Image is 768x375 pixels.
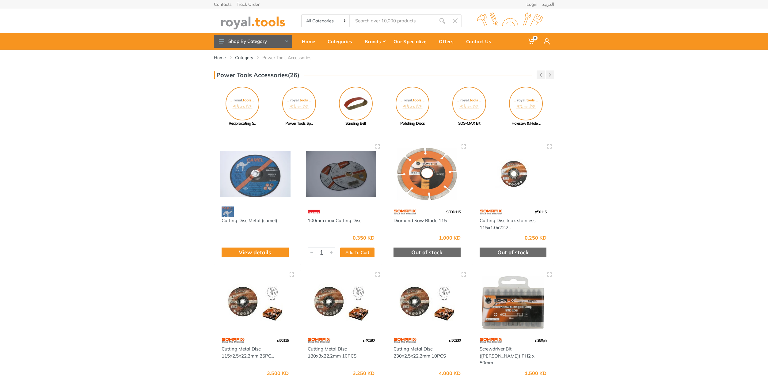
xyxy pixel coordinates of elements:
a: Screwdriver Bit ([PERSON_NAME]) PH2 x 50mm [480,346,534,366]
img: No Image [452,87,486,120]
span: SFDD115 [446,210,461,214]
img: 60.webp [480,335,503,346]
a: Cutting Disc Inox stainless 115x1.0x22.2... [480,218,535,230]
img: Royal Tools - Screwdriver Bit (Phillips) PH2 x 50mm [478,276,549,329]
div: Sanding Belt [327,120,384,127]
img: 60.webp [394,335,416,346]
li: Power Tools Accessories [262,55,321,61]
a: Polishing Discs [384,87,441,127]
a: 100mm inox Cutting Disc [308,218,361,223]
input: Site search [350,14,436,27]
span: sf50230 [449,338,461,343]
a: Holesaw & Hole ... [497,87,554,127]
img: Royal - Sanding Belt [339,87,373,120]
a: Track Order [237,2,260,6]
a: 0 [524,33,539,50]
div: Polishing Discs [384,120,441,127]
h3: Power Tools Accessories(26) [214,71,299,79]
a: Cutting Metal Disc 180x3x22.2mm 10PCS [308,346,356,359]
img: 60.webp [222,335,245,346]
a: Diamond Saw Blade 115 [394,218,447,223]
div: Power Tools Sp... [271,120,327,127]
a: Home [298,33,323,50]
a: Sanding Belt [327,87,384,127]
a: Category [235,55,253,61]
img: 60.webp [308,335,331,346]
a: Cutting Metal Disc 230x2.5x22.2mm 10PCS [394,346,446,359]
img: 42.webp [308,206,320,217]
a: Contacts [214,2,232,6]
div: 0.250 KD [525,235,546,240]
div: Reciprocating S... [214,120,271,127]
a: Reciprocating S... [214,87,271,127]
div: Offers [435,35,462,48]
img: No Image [282,87,316,120]
img: Royal Tools - Cutting Disc Inox stainless 115x1.0x22.2mm [478,148,549,201]
a: Login [527,2,537,6]
img: 32.webp [222,206,234,217]
div: Brands [360,35,389,48]
span: sf50115 [535,210,546,214]
a: Categories [323,33,360,50]
button: Add To Cart [340,248,374,257]
a: SDS-MAX Bit [441,87,497,127]
div: Contact Us [462,35,500,48]
a: Our Specialize [389,33,435,50]
img: royal.tools Logo [209,13,297,29]
img: No Image [226,87,259,120]
div: 0.350 KD [353,235,374,240]
img: No Image [509,87,543,120]
a: Contact Us [462,33,500,50]
img: Royal Tools - Cutting Metal Disc 180x3x22.2mm 10PCS [306,276,377,329]
img: 60.webp [394,206,416,217]
a: العربية [542,2,554,6]
img: No Image [396,87,429,120]
img: Royal Tools - 100mm inox Cutting Disc [306,148,377,201]
img: Royal Tools - Cutting Metal Disc 230x2.5x22.2mm 10PCS [392,276,462,329]
a: Cutting Metal Disc 115x2.5x22.2mm 25PC... [222,346,274,359]
div: Home [298,35,323,48]
a: Offers [435,33,462,50]
div: SDS-MAX Bit [441,120,497,127]
span: sf40180 [363,338,374,343]
select: Category [302,15,350,27]
div: Categories [323,35,360,48]
a: Cutting Disc Metal (camel) [222,218,277,223]
img: Royal Tools - Diamond Saw Blade 115 [392,148,462,201]
img: Royal Tools - Cutting Disc Metal (camel) [220,148,291,201]
div: Out of stock [480,248,547,257]
img: royal.tools Logo [466,13,554,29]
nav: breadcrumb [214,55,554,61]
span: sf250ph [535,338,546,343]
div: Holesaw & Hole ... [497,120,554,127]
button: Shop By Category [214,35,292,48]
img: 60.webp [480,206,503,217]
a: View details [239,248,271,256]
img: Royal Tools - Cutting Metal Disc 115x2.5x22.2mm 25PCS [220,276,291,329]
span: 0 [533,36,538,40]
div: Out of stock [394,248,461,257]
div: Our Specialize [389,35,435,48]
div: 1.000 KD [439,235,461,240]
a: Power Tools Sp... [271,87,327,127]
a: Home [214,55,226,61]
span: sf60115 [277,338,289,343]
